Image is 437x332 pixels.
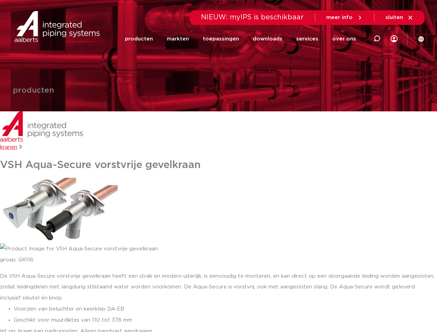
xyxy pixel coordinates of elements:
a: over ons [332,26,356,52]
nav: Menu [125,26,356,52]
a: services [296,26,318,52]
li: Voorzien van beluchter en keerklep DA-EB [14,304,437,315]
span: sluiten [385,15,403,20]
li: Geschikt voor muurdiktes van 110 tot 378 mm [14,315,437,326]
a: sluiten [385,15,413,21]
a: downloads [253,26,282,52]
span: meer info [326,15,353,20]
a: producten [125,26,153,52]
a: toepassingen [203,26,239,52]
div: my IPS [391,31,398,46]
a: meer info [326,15,363,21]
h1: producten [13,87,54,95]
a: markten [167,26,189,52]
span: NIEUW: myIPS is beschikbaar [201,14,304,21]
